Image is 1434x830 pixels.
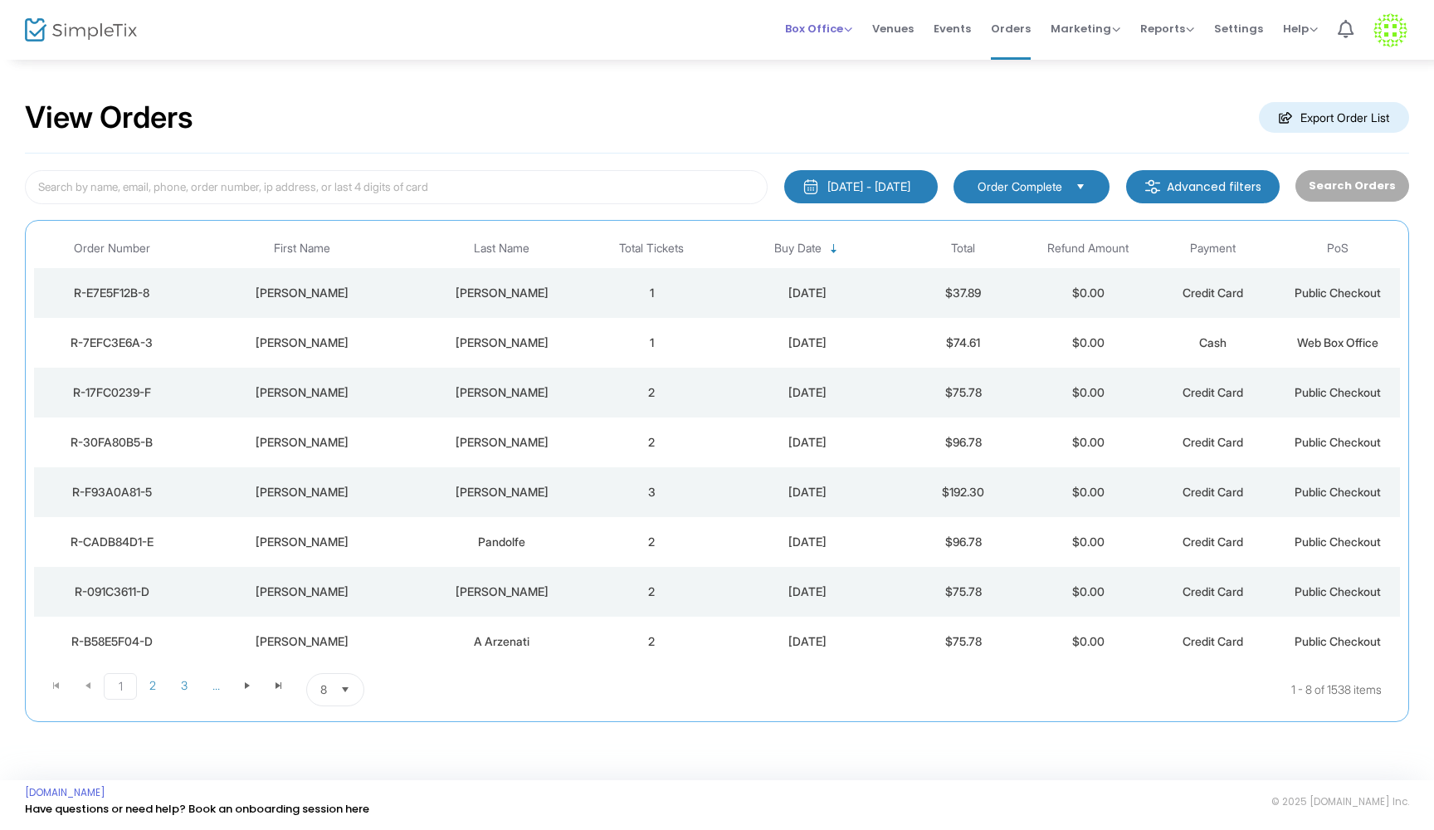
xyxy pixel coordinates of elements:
span: Public Checkout [1295,286,1381,300]
button: [DATE] - [DATE] [784,170,938,203]
th: Total [901,229,1026,268]
span: Page 4 [200,673,232,698]
div: Data table [34,229,1400,666]
div: 8/20/2025 [718,633,896,650]
span: Credit Card [1183,535,1243,549]
span: Credit Card [1183,435,1243,449]
span: Settings [1214,7,1263,50]
td: $74.61 [901,318,1026,368]
input: Search by name, email, phone, order number, ip address, or last 4 digits of card [25,170,768,204]
td: $0.00 [1026,617,1150,666]
td: $96.78 [901,517,1026,567]
td: 2 [589,517,714,567]
span: Credit Card [1183,584,1243,598]
span: Public Checkout [1295,435,1381,449]
span: Go to the next page [232,673,263,698]
div: Bacher [418,434,584,451]
td: $96.78 [901,417,1026,467]
th: Refund Amount [1026,229,1150,268]
span: Orders [991,7,1031,50]
td: $0.00 [1026,467,1150,517]
span: Credit Card [1183,634,1243,648]
span: Buy Date [774,242,822,256]
span: © 2025 [DOMAIN_NAME] Inc. [1271,795,1409,808]
a: Have questions or need help? Book an onboarding session here [25,801,369,817]
td: $0.00 [1026,318,1150,368]
kendo-pager-info: 1 - 8 of 1538 items [529,673,1382,706]
div: fafard [418,334,584,351]
td: 3 [589,467,714,517]
div: R-E7E5F12B-8 [38,285,186,301]
span: Public Checkout [1295,385,1381,399]
div: R-17FC0239-F [38,384,186,401]
span: First Name [274,242,330,256]
td: 2 [589,368,714,417]
span: Cash [1199,335,1227,349]
span: PoS [1327,242,1349,256]
div: Lori [194,633,411,650]
td: $0.00 [1026,268,1150,318]
span: Box Office [785,21,852,37]
div: R-091C3611-D [38,583,186,600]
span: Go to the last page [272,679,285,692]
td: $75.78 [901,368,1026,417]
td: $75.78 [901,617,1026,666]
div: [DATE] - [DATE] [827,178,910,195]
span: Public Checkout [1295,535,1381,549]
span: Page 1 [104,673,137,700]
span: Go to the next page [241,679,254,692]
img: monthly [802,178,819,195]
span: Page 3 [168,673,200,698]
div: Carroll [418,384,584,401]
m-button: Advanced filters [1126,170,1280,203]
span: Payment [1190,242,1236,256]
span: Web Box Office [1297,335,1378,349]
div: Mason [194,484,411,500]
div: 8/20/2025 [718,583,896,600]
td: $0.00 [1026,417,1150,467]
div: Mary [194,285,411,301]
div: Sigmon [418,484,584,500]
span: Order Complete [978,178,1062,195]
div: A Arzenati [418,633,584,650]
span: Help [1283,21,1318,37]
td: $0.00 [1026,567,1150,617]
a: [DOMAIN_NAME] [25,786,105,799]
span: Events [934,7,971,50]
span: Venues [872,7,914,50]
td: $75.78 [901,567,1026,617]
td: $0.00 [1026,517,1150,567]
td: 1 [589,268,714,318]
td: $37.89 [901,268,1026,318]
div: 8/20/2025 [718,484,896,500]
td: 2 [589,617,714,666]
div: 8/20/2025 [718,534,896,550]
div: 8/20/2025 [718,334,896,351]
div: R-CADB84D1-E [38,534,186,550]
div: Wilson [418,583,584,600]
span: 8 [320,681,327,698]
div: randall [194,334,411,351]
span: Sortable [827,242,841,256]
m-button: Export Order List [1259,102,1409,133]
div: R-F93A0A81-5 [38,484,186,500]
span: Credit Card [1183,286,1243,300]
div: Robert [194,534,411,550]
td: 2 [589,417,714,467]
td: $0.00 [1026,368,1150,417]
span: Public Checkout [1295,485,1381,499]
h2: View Orders [25,100,193,136]
div: ONeill [418,285,584,301]
td: 2 [589,567,714,617]
span: Public Checkout [1295,584,1381,598]
div: Alex [194,384,411,401]
div: 8/20/2025 [718,285,896,301]
div: R-B58E5F04-D [38,633,186,650]
div: 8/20/2025 [718,384,896,401]
th: Total Tickets [589,229,714,268]
span: Last Name [474,242,529,256]
div: Robin [194,583,411,600]
span: Order Number [74,242,150,256]
button: Select [334,674,357,705]
div: R-7EFC3E6A-3 [38,334,186,351]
